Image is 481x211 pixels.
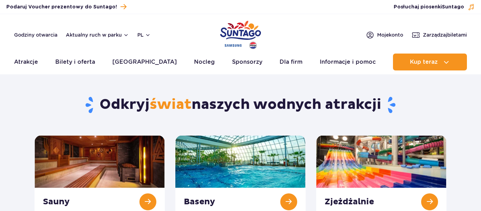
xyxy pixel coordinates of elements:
[320,54,376,70] a: Informacje i pomoc
[14,31,57,38] a: Godziny otwarcia
[14,54,38,70] a: Atrakcje
[6,2,126,12] a: Podaruj Voucher prezentowy do Suntago!
[423,31,467,38] span: Zarządzaj biletami
[194,54,215,70] a: Nocleg
[442,5,464,10] span: Suntago
[394,4,475,11] button: Posłuchaj piosenkiSuntago
[410,59,438,65] span: Kup teraz
[220,18,261,50] a: Park of Poland
[280,54,302,70] a: Dla firm
[412,31,467,39] a: Zarządzajbiletami
[150,96,192,113] span: świat
[232,54,262,70] a: Sponsorzy
[35,96,447,114] h1: Odkryj naszych wodnych atrakcji
[377,31,403,38] span: Moje konto
[66,32,129,38] button: Aktualny ruch w parku
[112,54,177,70] a: [GEOGRAPHIC_DATA]
[55,54,95,70] a: Bilety i oferta
[6,4,117,11] span: Podaruj Voucher prezentowy do Suntago!
[366,31,403,39] a: Mojekonto
[394,4,464,11] span: Posłuchaj piosenki
[393,54,467,70] button: Kup teraz
[137,31,151,38] button: pl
